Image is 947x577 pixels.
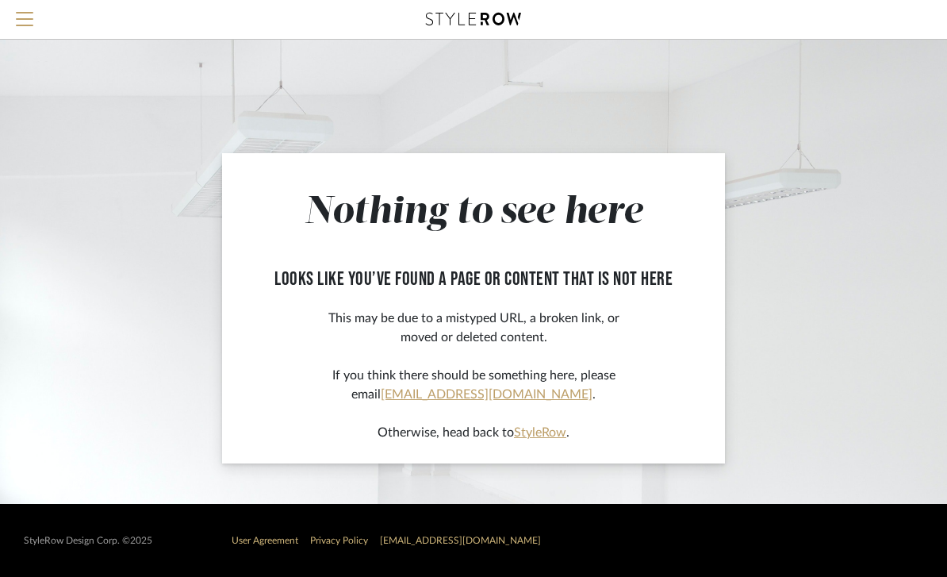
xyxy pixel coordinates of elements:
div: StyleRow Design Corp. ©2025 [24,535,152,547]
h2: looks like you’ve found a page or content that is not here [254,268,693,291]
p: Otherwise, head back to . [254,423,693,442]
a: StyleRow [514,426,566,439]
p: If you think there should be something here, please email . [254,366,693,404]
a: Privacy Policy [310,536,368,545]
h1: Nothing to see here [254,190,693,237]
p: This may be due to a mistyped URL, a broken link, or moved or deleted content. [254,309,693,347]
a: User Agreement [232,536,298,545]
a: [EMAIL_ADDRESS][DOMAIN_NAME] [380,536,541,545]
a: [EMAIL_ADDRESS][DOMAIN_NAME] [381,388,592,401]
